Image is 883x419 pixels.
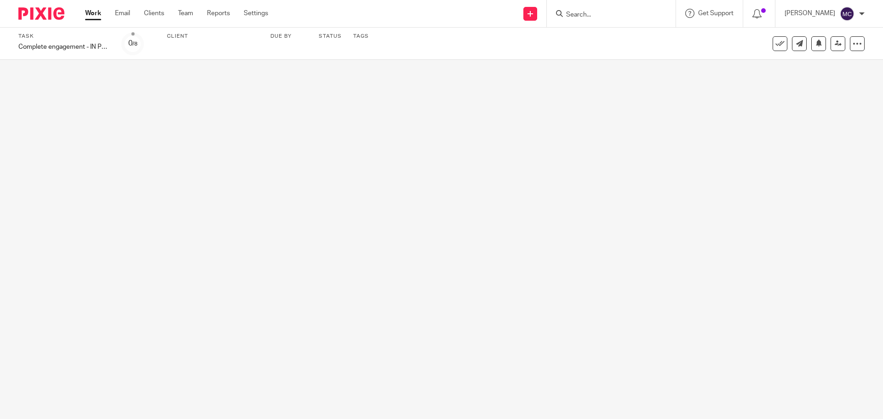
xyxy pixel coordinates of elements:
span: Get Support [698,10,734,17]
div: 0 [128,38,138,49]
a: Team [178,9,193,18]
div: Complete engagement - IN PERSON [18,42,110,52]
img: Pixie [18,7,64,20]
label: Tags [353,33,369,40]
img: svg%3E [840,6,854,21]
label: Task [18,33,110,40]
label: Client [167,33,259,40]
a: Work [85,9,101,18]
a: Email [115,9,130,18]
label: Due by [270,33,307,40]
label: Status [319,33,342,40]
a: Settings [244,9,268,18]
a: Clients [144,9,164,18]
a: Reports [207,9,230,18]
small: /8 [132,41,138,46]
p: [PERSON_NAME] [785,9,835,18]
input: Search [565,11,648,19]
